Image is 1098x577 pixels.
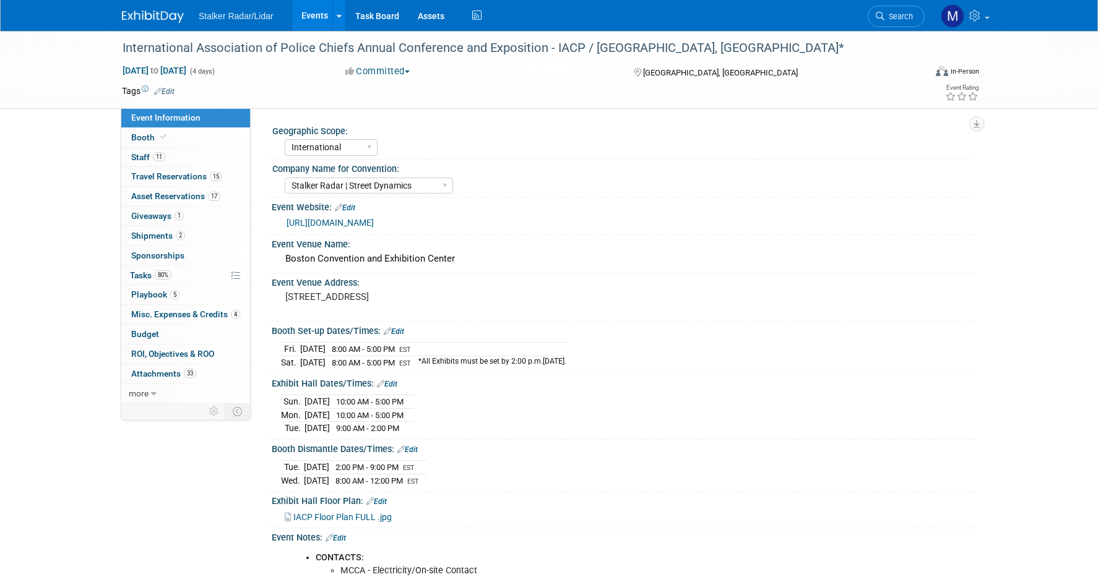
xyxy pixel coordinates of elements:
[304,474,329,487] td: [DATE]
[199,11,274,21] span: Stalker Radar/Lidar
[184,369,196,378] span: 33
[210,172,222,181] span: 15
[941,4,964,28] img: Mark LaChapelle
[950,67,979,76] div: In-Person
[130,270,171,280] span: Tasks
[300,343,326,356] td: [DATE]
[121,344,250,364] a: ROI, Objectives & ROO
[272,235,976,250] div: Event Venue Name:
[272,160,970,175] div: Company Name for Convention:
[121,364,250,383] a: Attachments33
[335,476,403,485] span: 8:00 AM - 12:00 PM
[281,461,304,474] td: Tue.
[336,411,404,420] span: 10:00 AM - 5:00 PM
[175,211,184,220] span: 1
[121,167,250,186] a: Travel Reservations15
[154,87,175,96] a: Edit
[225,403,251,419] td: Toggle Event Tabs
[131,309,240,319] span: Misc. Expenses & Credits
[131,113,201,122] span: Event Information
[131,211,184,221] span: Giveaways
[121,226,250,246] a: Shipments2
[121,187,250,206] a: Asset Reservations17
[131,369,196,378] span: Attachments
[121,108,250,127] a: Event Information
[868,6,925,27] a: Search
[121,128,250,147] a: Booth
[384,327,404,336] a: Edit
[131,132,169,142] span: Booth
[335,203,355,212] a: Edit
[281,408,305,422] td: Mon.
[281,395,305,409] td: Sun.
[189,67,215,75] span: (4 days)
[304,461,329,474] td: [DATE]
[272,273,976,289] div: Event Venue Address:
[122,85,175,97] td: Tags
[335,463,399,472] span: 2:00 PM - 9:00 PM
[121,148,250,167] a: Staff11
[131,349,214,359] span: ROI, Objectives & ROO
[155,270,171,280] span: 80%
[281,249,967,268] div: Boston Convention and Exhibition Center
[281,422,305,435] td: Tue.
[118,37,906,59] div: International Association of Police Chiefs Annual Conference and Exposition - IACP / [GEOGRAPHIC_...
[293,512,392,522] span: IACP Floor Plan FULL .jpg
[122,65,187,76] span: [DATE] [DATE]
[131,171,222,181] span: Travel Reservations
[131,289,179,299] span: Playbook
[281,356,300,369] td: Sat.
[305,408,330,422] td: [DATE]
[272,322,976,338] div: Booth Set-up Dates/Times:
[936,66,948,76] img: Format-Inperson.png
[945,85,979,91] div: Event Rating
[121,246,250,265] a: Sponsorships
[121,266,250,285] a: Tasks80%
[397,445,418,454] a: Edit
[121,207,250,226] a: Giveaways1
[272,122,970,137] div: Geographic Scope:
[121,325,250,344] a: Budget
[204,403,225,419] td: Personalize Event Tab Strip
[399,346,411,354] span: EST
[170,290,179,299] span: 5
[160,134,166,140] i: Booth reservation complete
[407,477,419,485] span: EST
[208,192,220,201] span: 17
[131,250,184,260] span: Sponsorships
[884,12,913,21] span: Search
[336,397,404,406] span: 10:00 AM - 5:00 PM
[131,231,185,241] span: Shipments
[305,422,330,435] td: [DATE]
[852,64,979,83] div: Event Format
[272,440,976,456] div: Booth Dismantle Dates/Times:
[316,552,364,563] b: CONTACTS:
[366,497,387,506] a: Edit
[272,374,976,390] div: Exhibit Hall Dates/Times:
[149,66,160,75] span: to
[121,305,250,324] a: Misc. Expenses & Credits4
[129,388,149,398] span: more
[121,384,250,403] a: more
[305,395,330,409] td: [DATE]
[272,198,976,214] div: Event Website:
[281,343,300,356] td: Fri.
[231,310,240,319] span: 4
[281,474,304,487] td: Wed.
[272,492,976,508] div: Exhibit Hall Floor Plan:
[332,358,395,367] span: 8:00 AM - 5:00 PM
[377,380,397,388] a: Edit
[399,359,411,367] span: EST
[341,65,415,78] button: Committed
[287,218,374,228] a: [URL][DOMAIN_NAME]
[121,285,250,304] a: Playbook5
[131,329,159,339] span: Budget
[403,464,415,472] span: EST
[122,11,184,23] img: ExhibitDay
[285,512,392,522] a: IACP Floor Plan FULL .jpg
[332,344,395,354] span: 8:00 AM - 5:00 PM
[131,152,165,162] span: Staff
[176,231,185,240] span: 2
[153,152,165,161] span: 11
[336,424,399,433] span: 9:00 AM - 2:00 PM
